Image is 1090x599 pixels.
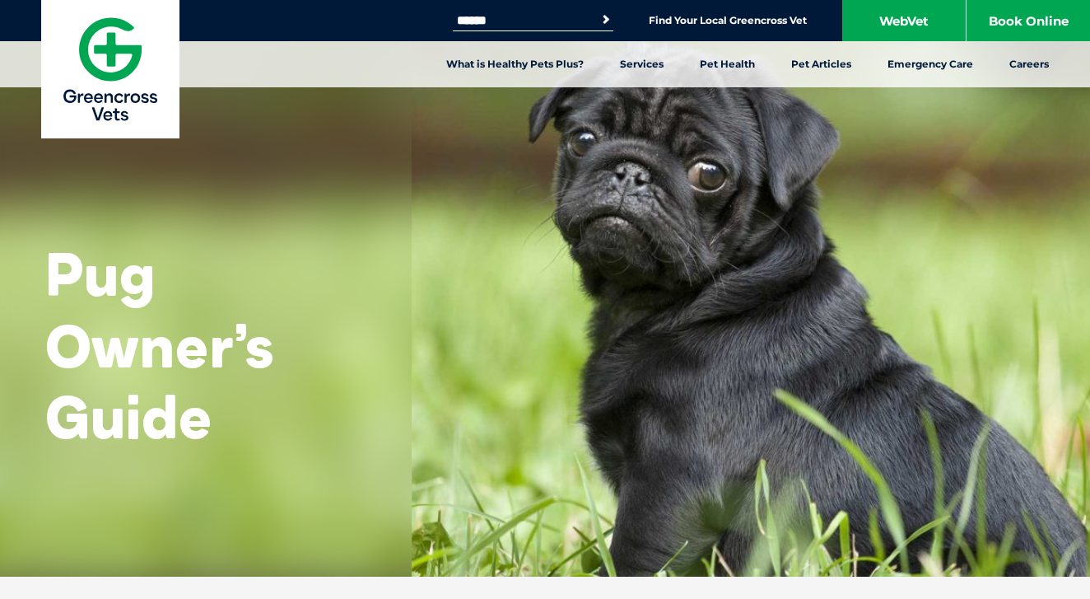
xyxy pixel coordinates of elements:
a: Emergency Care [869,41,991,87]
a: Pet Articles [773,41,869,87]
a: Pet Health [682,41,773,87]
a: Services [602,41,682,87]
button: Search [598,12,614,28]
a: What is Healthy Pets Plus? [428,41,602,87]
a: Find Your Local Greencross Vet [649,14,807,27]
a: Careers [991,41,1067,87]
h1: Pug Owner’s Guide [45,239,366,452]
